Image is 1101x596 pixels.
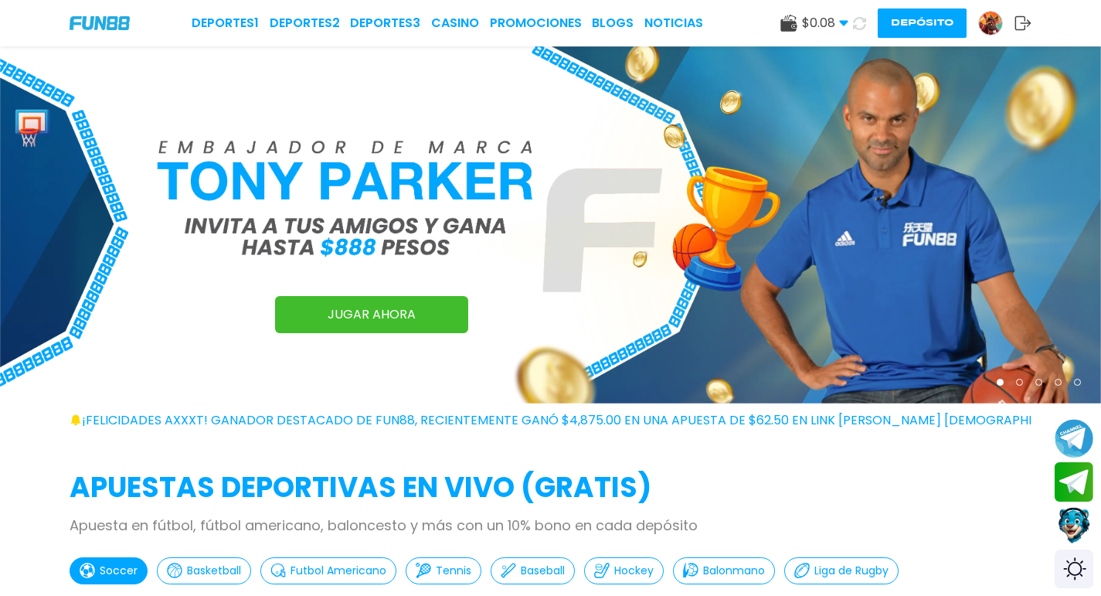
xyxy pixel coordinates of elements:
[802,14,848,32] span: $ 0.08
[584,557,664,584] button: Hockey
[406,557,481,584] button: Tennis
[673,557,775,584] button: Balonmano
[703,563,765,579] p: Balonmano
[644,14,703,32] a: NOTICIAS
[491,557,575,584] button: Baseball
[100,563,138,579] p: Soccer
[187,563,241,579] p: Basketball
[784,557,899,584] button: Liga de Rugby
[1055,506,1093,546] button: Contact customer service
[490,14,582,32] a: Promociones
[157,557,251,584] button: Basketball
[70,16,130,29] img: Company Logo
[521,563,565,579] p: Baseball
[614,563,654,579] p: Hockey
[291,563,386,579] p: Futbol Americano
[350,14,420,32] a: Deportes3
[978,11,1014,36] a: Avatar
[275,296,468,333] a: JUGAR AHORA
[70,515,1031,536] p: Apuesta en fútbol, fútbol americano, baloncesto y más con un 10% bono en cada depósito
[192,14,259,32] a: Deportes1
[270,14,340,32] a: Deportes2
[431,14,479,32] a: CASINO
[70,467,1031,509] h2: APUESTAS DEPORTIVAS EN VIVO (gratis)
[70,557,148,584] button: Soccer
[1055,462,1093,502] button: Join telegram
[592,14,634,32] a: BLOGS
[814,563,889,579] p: Liga de Rugby
[878,9,967,38] button: Depósito
[260,557,396,584] button: Futbol Americano
[436,563,471,579] p: Tennis
[1055,418,1093,458] button: Join telegram channel
[979,12,1002,35] img: Avatar
[1055,550,1093,588] div: Switch theme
